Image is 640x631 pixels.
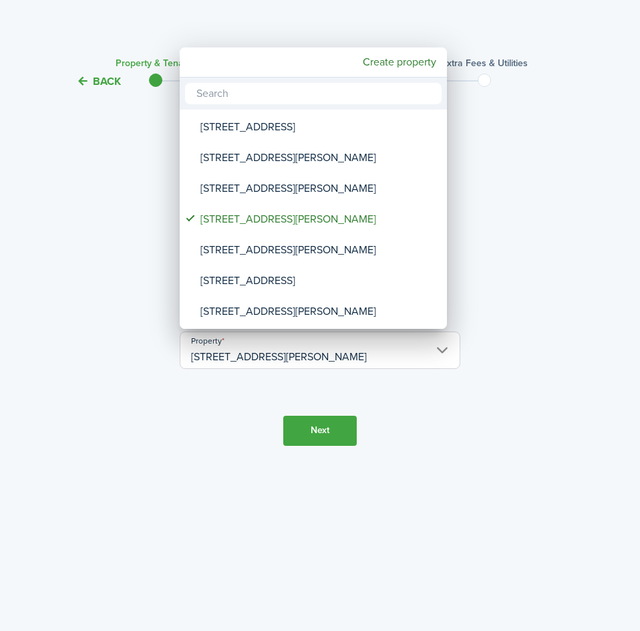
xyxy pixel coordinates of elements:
[200,112,437,142] div: [STREET_ADDRESS]
[200,204,437,235] div: [STREET_ADDRESS][PERSON_NAME]
[357,50,442,74] mbsc-button: Create property
[200,173,437,204] div: [STREET_ADDRESS][PERSON_NAME]
[200,265,437,296] div: [STREET_ADDRESS]
[185,83,442,104] input: Search
[200,296,437,327] div: [STREET_ADDRESS][PERSON_NAME]
[200,142,437,173] div: [STREET_ADDRESS][PERSON_NAME]
[180,110,447,329] mbsc-wheel: Property
[200,235,437,265] div: [STREET_ADDRESS][PERSON_NAME]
